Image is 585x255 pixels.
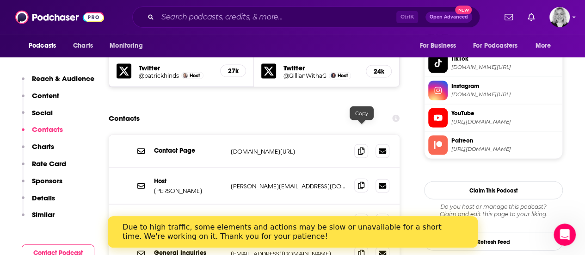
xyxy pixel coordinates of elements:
[424,203,563,211] span: Do you host or manage this podcast?
[338,73,348,79] span: Host
[190,73,200,79] span: Host
[15,8,104,26] img: Podchaser - Follow, Share and Rate Podcasts
[331,73,336,78] img: Gillian Pensavalle
[549,7,570,27] img: User Profile
[32,176,62,185] p: Sponsors
[451,109,559,118] span: YouTube
[29,39,56,52] span: Podcasts
[154,177,223,185] p: Host
[451,137,559,145] span: Patreon
[419,39,456,52] span: For Business
[32,125,63,134] p: Contacts
[32,108,53,117] p: Social
[536,39,551,52] span: More
[428,136,559,155] a: Patreon[URL][DOMAIN_NAME]
[425,12,472,23] button: Open AdvancedNew
[22,91,59,108] button: Content
[467,37,531,55] button: open menu
[455,6,472,14] span: New
[32,210,55,219] p: Similar
[32,193,55,202] p: Details
[396,11,418,23] span: Ctrl K
[183,73,188,78] img: Patrick Hinds
[451,82,559,90] span: Instagram
[73,39,93,52] span: Charts
[424,203,563,218] div: Claim and edit this page to your liking.
[22,74,94,91] button: Reach & Audience
[32,159,66,168] p: Rate Card
[109,110,140,127] h2: Contacts
[283,72,326,79] a: @GillianWithaG
[132,6,480,28] div: Search podcasts, credits, & more...
[501,9,517,25] a: Show notifications dropdown
[22,108,53,125] button: Social
[108,216,478,248] iframe: Intercom live chat banner
[22,210,55,227] button: Similar
[32,74,94,83] p: Reach & Audience
[430,15,468,19] span: Open Advanced
[529,37,563,55] button: open menu
[451,118,559,125] span: https://www.youtube.com/@TrueCrimeObsessedPodcast
[139,63,213,72] h5: Twitter
[22,159,66,176] button: Rate Card
[103,37,154,55] button: open menu
[451,64,559,71] span: tiktok.com/@truecrimeobsessedpod
[428,81,559,100] a: Instagram[DOMAIN_NAME][URL]
[424,233,563,251] button: Refresh Feed
[67,37,99,55] a: Charts
[158,10,396,25] input: Search podcasts, credits, & more...
[139,72,179,79] a: @patrickhinds
[473,39,517,52] span: For Podcasters
[413,37,468,55] button: open menu
[228,67,238,75] h5: 27k
[554,224,576,246] iframe: Intercom live chat
[32,142,54,151] p: Charts
[154,147,223,155] p: Contact Page
[350,106,374,120] div: Copy
[22,193,55,211] button: Details
[22,37,68,55] button: open menu
[231,148,347,155] p: [DOMAIN_NAME][URL]
[451,91,559,98] span: instagram.com/truecrimeobsessedpodcast
[32,91,59,100] p: Content
[451,55,559,63] span: TikTok
[549,7,570,27] button: Show profile menu
[231,182,347,190] p: [PERSON_NAME][EMAIL_ADDRESS][DOMAIN_NAME]
[428,54,559,73] a: TikTok[DOMAIN_NAME][URL]
[549,7,570,27] span: Logged in as cmaur0218
[428,108,559,128] a: YouTube[URL][DOMAIN_NAME]
[524,9,538,25] a: Show notifications dropdown
[22,142,54,159] button: Charts
[154,187,223,195] p: [PERSON_NAME]
[283,63,358,72] h5: Twitter
[22,125,63,142] button: Contacts
[424,181,563,199] button: Claim This Podcast
[451,146,559,153] span: https://www.patreon.com/TrueCrimeObsessed
[22,176,62,193] button: Sponsors
[110,39,142,52] span: Monitoring
[374,68,384,75] h5: 24k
